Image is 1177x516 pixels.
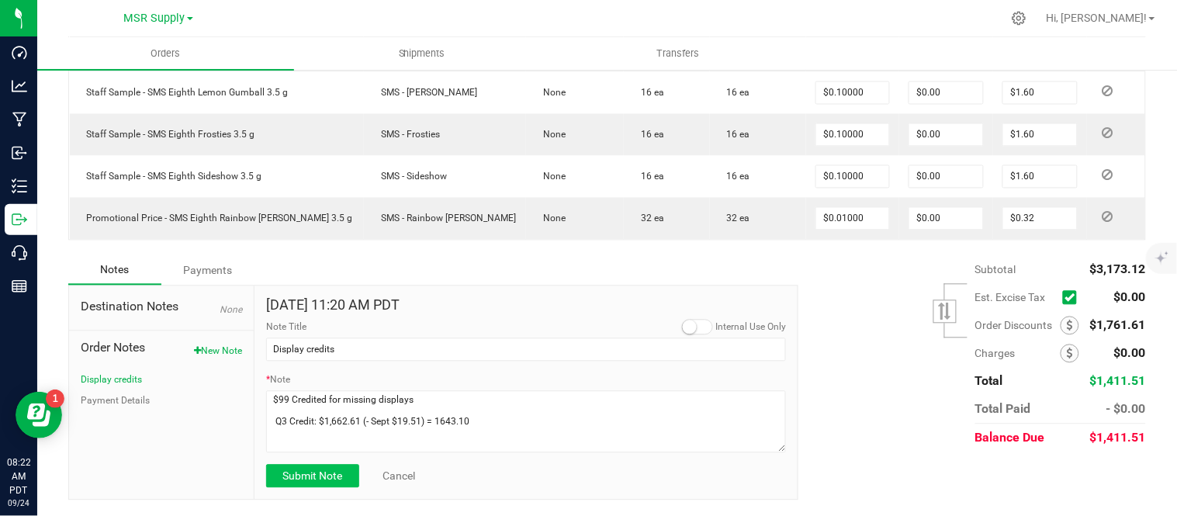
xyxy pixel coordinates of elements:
[81,394,150,408] button: Payment Details
[816,208,890,230] input: 0
[266,320,306,334] label: Note Title
[81,339,242,358] span: Order Notes
[12,212,27,227] inline-svg: Outbound
[12,145,27,161] inline-svg: Inbound
[909,166,983,188] input: 0
[266,465,359,488] button: Submit Note
[975,264,1016,276] span: Subtotal
[535,88,566,99] span: None
[909,82,983,104] input: 0
[81,298,242,317] span: Destination Notes
[719,88,750,99] span: 16 ea
[373,213,516,224] span: SMS - Rainbow [PERSON_NAME]
[81,373,142,387] button: Display credits
[373,88,477,99] span: SMS - [PERSON_NAME]
[79,88,289,99] span: Staff Sample - SMS Eighth Lemon Gumball 3.5 g
[12,245,27,261] inline-svg: Call Center
[1114,346,1146,361] span: $0.00
[79,130,255,140] span: Staff Sample - SMS Eighth Frosties 3.5 g
[975,292,1057,304] span: Est. Excise Tax
[1096,213,1120,222] span: Reject Inventory
[37,37,294,70] a: Orders
[68,256,161,286] div: Notes
[816,124,890,146] input: 0
[1009,11,1029,26] div: Manage settings
[816,166,890,188] input: 0
[79,213,353,224] span: Promotional Price - SMS Eighth Rainbow [PERSON_NAME] 3.5 g
[1090,374,1146,389] span: $1,411.51
[633,88,664,99] span: 16 ea
[1003,208,1077,230] input: 0
[7,497,30,509] p: 09/24
[1114,290,1146,305] span: $0.00
[909,208,983,230] input: 0
[1003,166,1077,188] input: 0
[975,374,1003,389] span: Total
[294,37,551,70] a: Shipments
[12,45,27,61] inline-svg: Dashboard
[633,130,664,140] span: 16 ea
[12,112,27,127] inline-svg: Manufacturing
[220,305,242,316] span: None
[909,124,983,146] input: 0
[633,171,664,182] span: 16 ea
[1096,171,1120,180] span: Reject Inventory
[816,82,890,104] input: 0
[161,257,254,285] div: Payments
[266,373,290,387] label: Note
[550,37,807,70] a: Transfers
[1090,318,1146,333] span: $1,761.61
[1090,262,1146,277] span: $3,173.12
[719,171,750,182] span: 16 ea
[975,348,1061,360] span: Charges
[1106,402,1146,417] span: - $0.00
[975,320,1061,332] span: Order Discounts
[975,431,1045,445] span: Balance Due
[636,47,721,61] span: Transfers
[12,78,27,94] inline-svg: Analytics
[16,392,62,438] iframe: Resource center
[1003,124,1077,146] input: 0
[46,390,64,408] iframe: Resource center unread badge
[373,171,447,182] span: SMS - Sideshow
[719,213,750,224] span: 32 ea
[1047,12,1148,24] span: Hi, [PERSON_NAME]!
[282,470,342,483] span: Submit Note
[7,455,30,497] p: 08:22 AM PDT
[130,47,201,61] span: Orders
[12,279,27,294] inline-svg: Reports
[378,47,466,61] span: Shipments
[535,213,566,224] span: None
[124,12,185,25] span: MSR Supply
[715,320,786,334] label: Internal Use Only
[1096,129,1120,138] span: Reject Inventory
[1063,287,1084,308] span: Calculate excise tax
[1003,82,1077,104] input: 0
[975,402,1031,417] span: Total Paid
[383,469,415,484] a: Cancel
[1090,431,1146,445] span: $1,411.51
[194,345,242,358] button: New Note
[373,130,440,140] span: SMS - Frosties
[535,171,566,182] span: None
[719,130,750,140] span: 16 ea
[633,213,664,224] span: 32 ea
[79,171,262,182] span: Staff Sample - SMS Eighth Sideshow 3.5 g
[12,178,27,194] inline-svg: Inventory
[1096,87,1120,96] span: Reject Inventory
[266,298,786,313] h4: [DATE] 11:20 AM PDT
[535,130,566,140] span: None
